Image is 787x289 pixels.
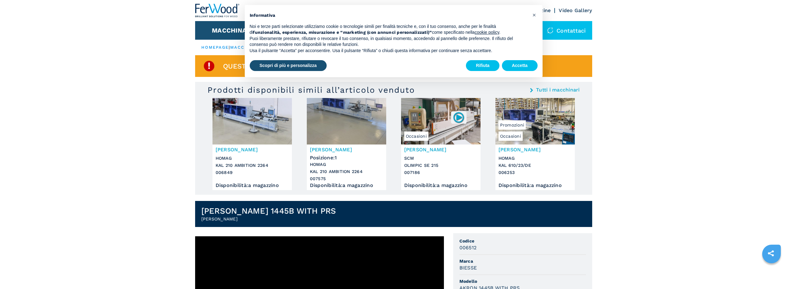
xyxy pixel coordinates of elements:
[212,27,253,34] button: Macchinari
[459,264,477,271] h3: BIESSE
[536,87,580,92] a: Tutti i macchinari
[559,7,592,13] a: Video Gallery
[250,36,528,48] p: Puoi liberamente prestare, rifiutare o revocare il tuo consenso, in qualsiasi momento, accedendo ...
[223,63,344,70] span: Questo articolo è già venduto
[502,60,538,71] button: Accetta
[203,60,215,72] img: SoldProduct
[459,244,477,251] h3: 006512
[401,98,481,190] a: Bordatrice Singola SCM OLIMPIC SE 215Occasioni007186[PERSON_NAME]SCMOLIMPIC SE 215007186Disponibi...
[495,98,575,190] a: Bordatrice Singola HOMAG KAL 610/23/DEOccasioniPromozioni[PERSON_NAME]HOMAGKAL 610/23/DE006253Dis...
[530,10,539,20] button: Chiudi questa informativa
[195,4,240,17] img: Ferwood
[499,146,572,153] h3: [PERSON_NAME]
[250,24,528,36] p: Noi e terze parti selezionate utilizziamo cookie o tecnologie simili per finalità tecniche e, con...
[499,131,523,141] span: Occasioni
[201,216,336,222] h2: [PERSON_NAME]
[404,184,477,187] div: Disponibilità : a magazzino
[459,278,586,284] span: Modello
[404,155,477,176] h3: SCM OLIMPIC SE 215 007186
[201,45,229,50] a: HOMEPAGE
[212,98,292,144] img: Bordatrice Singola HOMAG KAL 210 AMBITION 2264
[230,45,263,50] a: macchinari
[499,120,526,130] span: Promozioni
[250,12,528,19] h2: Informativa
[250,60,327,71] button: Scopri di più e personalizza
[216,184,289,187] div: Disponibilità : a magazzino
[763,246,779,261] a: sharethis
[532,11,536,19] span: ×
[453,111,465,123] img: 007186
[404,131,428,141] span: Occasioni
[499,155,572,176] h3: HOMAG KAL 610/23/DE 006253
[307,98,386,144] img: Bordatrice Singola HOMAG KAL 210 AMBITION 2264
[253,30,432,35] strong: funzionalità, esperienza, misurazione e “marketing (con annunci personalizzati)”
[201,206,336,216] h1: [PERSON_NAME] 1445B WITH PRS
[216,155,289,176] h3: HOMAG KAL 210 AMBITION 2264 006849
[495,98,575,144] img: Bordatrice Singola HOMAG KAL 610/23/DE
[466,60,499,71] button: Rifiuta
[250,48,528,54] p: Usa il pulsante “Accetta” per acconsentire. Usa il pulsante “Rifiuta” o chiudi questa informativa...
[459,258,586,264] span: Marca
[310,146,383,153] h3: [PERSON_NAME]
[307,98,386,190] a: Bordatrice Singola HOMAG KAL 210 AMBITION 2264[PERSON_NAME]Posizione:1HOMAGKAL 210 AMBITION 22640...
[401,98,481,144] img: Bordatrice Singola SCM OLIMPIC SE 215
[310,161,383,182] h3: HOMAG KAL 210 AMBITION 2264 007575
[216,146,289,153] h3: [PERSON_NAME]
[310,153,383,159] div: Posizione : 1
[212,98,292,190] a: Bordatrice Singola HOMAG KAL 210 AMBITION 2264[PERSON_NAME]HOMAGKAL 210 AMBITION 2264006849Dispon...
[208,85,415,95] h3: Prodotti disponibili simili all’articolo venduto
[310,184,383,187] div: Disponibilità : a magazzino
[404,146,477,153] h3: [PERSON_NAME]
[459,238,586,244] span: Codice
[541,21,592,40] div: Contattaci
[547,27,553,33] img: Contattaci
[761,261,782,284] iframe: Chat
[229,45,230,50] span: |
[499,184,572,187] div: Disponibilità : a magazzino
[475,30,499,35] a: cookie policy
